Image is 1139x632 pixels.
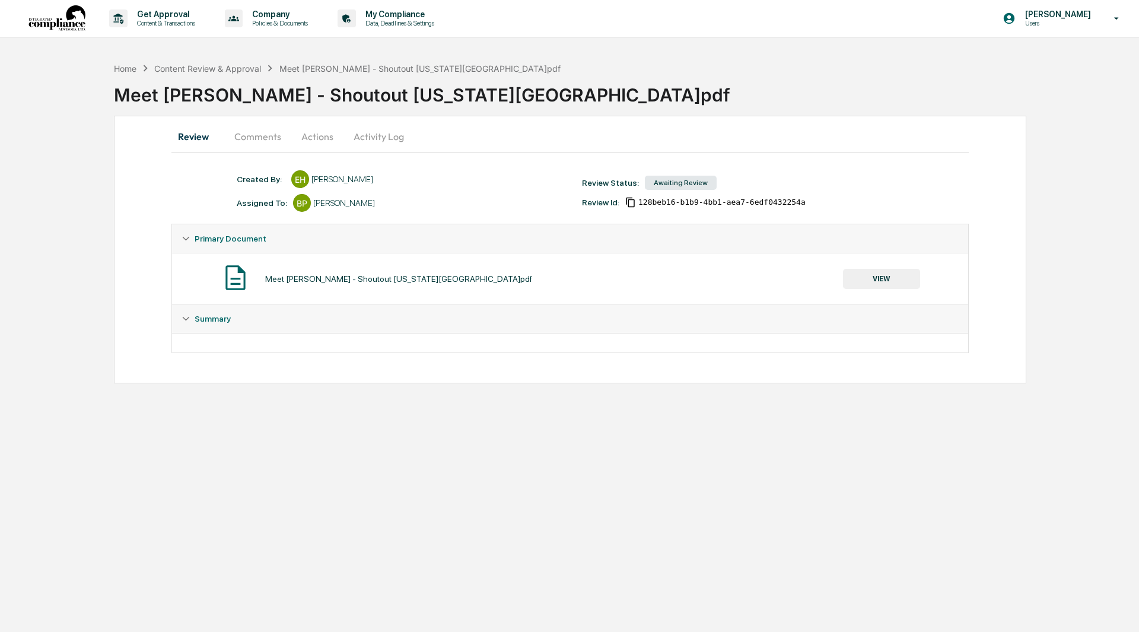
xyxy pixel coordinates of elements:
div: Created By: ‎ ‎ [237,174,285,184]
div: BP [293,194,311,212]
div: Assigned To: [237,198,287,208]
span: Summary [195,314,231,323]
p: My Compliance [356,9,440,19]
div: Home [114,63,136,74]
p: Company [243,9,314,19]
img: Document Icon [221,263,250,293]
div: Awaiting Review [645,176,717,190]
span: Copy Id [625,197,636,208]
div: Content Review & Approval [154,63,261,74]
div: Primary Document [172,224,968,253]
p: Users [1016,19,1097,27]
img: logo [28,5,85,32]
span: Primary Document [195,234,266,243]
div: [PERSON_NAME] [311,174,373,184]
div: Meet [PERSON_NAME] - Shoutout [US_STATE][GEOGRAPHIC_DATA]pdf [265,274,532,284]
p: Content & Transactions [128,19,201,27]
button: Comments [225,122,291,151]
span: 128beb16-b1b9-4bb1-aea7-6edf0432254a [638,198,806,207]
p: [PERSON_NAME] [1016,9,1097,19]
div: Summary [172,304,968,333]
button: VIEW [843,269,920,289]
div: Summary [172,333,968,352]
p: Get Approval [128,9,201,19]
div: Primary Document [172,253,968,304]
div: Meet [PERSON_NAME] - Shoutout [US_STATE][GEOGRAPHIC_DATA]pdf [114,75,1139,106]
button: Activity Log [344,122,413,151]
div: Review Status: [582,178,639,188]
div: EH [291,170,309,188]
div: Review Id: [582,198,619,207]
button: Review [171,122,225,151]
button: Actions [291,122,344,151]
div: Meet [PERSON_NAME] - Shoutout [US_STATE][GEOGRAPHIC_DATA]pdf [279,63,561,74]
p: Data, Deadlines & Settings [356,19,440,27]
div: [PERSON_NAME] [313,198,375,208]
p: Policies & Documents [243,19,314,27]
div: secondary tabs example [171,122,969,151]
